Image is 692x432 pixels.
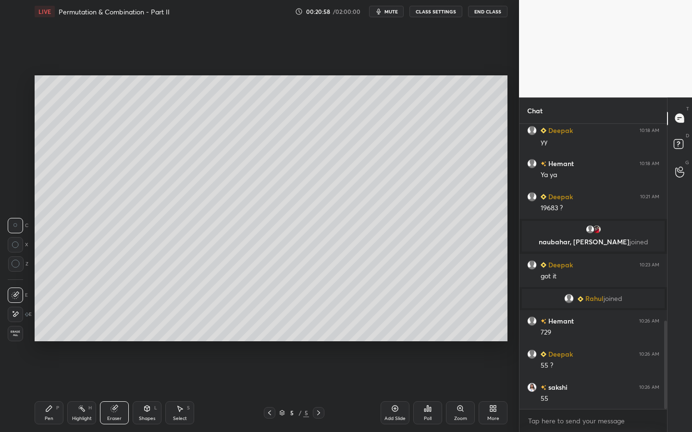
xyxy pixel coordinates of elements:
img: no-rating-badge.077c3623.svg [541,161,546,167]
div: 5 [303,408,309,417]
h6: Hemant [546,158,574,168]
img: default.png [527,125,537,135]
div: 729 [541,328,659,337]
div: 10:21 AM [640,193,659,199]
img: default.png [527,316,537,325]
div: Zoom [454,416,467,421]
div: E [8,288,28,303]
div: X [8,237,28,252]
div: 10:26 AM [639,318,659,324]
img: default.png [585,225,595,234]
div: LIVE [35,6,55,17]
p: Chat [519,98,550,123]
div: 10:18 AM [640,127,659,133]
p: naubahar, [PERSON_NAME] [528,238,659,246]
h6: Hemant [546,316,574,326]
p: G [685,159,689,166]
div: 10:26 AM [639,351,659,357]
img: 5c634c7471934843a4b52114340d9b2b.66373102_3 [592,225,602,234]
div: / [298,410,301,416]
div: 19683 ? [541,204,659,213]
div: Ya ya [541,170,659,180]
div: Select [173,416,187,421]
div: S [187,406,190,410]
img: Learner_Badge_beginner_1_8b307cf2a0.svg [541,194,546,200]
img: Learner_Badge_beginner_1_8b307cf2a0.svg [541,262,546,268]
img: default.png [527,158,537,168]
img: default.png [527,192,537,201]
div: 10:18 AM [640,160,659,166]
button: CLASS SETTINGS [409,6,462,17]
img: Learner_Badge_beginner_1_8b307cf2a0.svg [541,128,546,133]
img: Learner_Badge_beginner_1_8b307cf2a0.svg [541,351,546,357]
div: 5 [287,410,297,416]
div: More [487,416,499,421]
div: C [8,218,28,233]
div: Pen [45,416,53,421]
div: L [154,406,157,410]
div: P [56,406,59,410]
span: Erase all [8,330,23,337]
div: Add Slide [384,416,406,421]
h6: Deepak [546,349,573,359]
img: default.png [527,260,537,269]
div: grid [519,124,667,409]
img: no-rating-badge.077c3623.svg [541,385,546,390]
div: Poll [424,416,432,421]
img: default.png [527,349,537,359]
button: End Class [468,6,507,17]
img: default.png [564,294,574,303]
div: Shapes [139,416,155,421]
div: Highlight [72,416,92,421]
div: 55 [541,394,659,404]
span: Rahul [585,295,604,302]
div: 10:23 AM [640,262,659,267]
div: Eraser [107,416,122,421]
h6: Deepak [546,125,573,135]
p: T [686,105,689,112]
img: Learner_Badge_beginner_1_8b307cf2a0.svg [578,296,583,301]
div: 55 ? [541,361,659,371]
h6: sakshi [546,382,568,392]
div: yy [541,137,659,147]
p: D [686,132,689,139]
img: no-rating-badge.077c3623.svg [541,319,546,324]
h4: Permutation & Combination - Part II [59,7,170,16]
img: a6ec0476c5034a2c9c9367bf8f02bd1e.jpg [527,382,537,392]
div: E [8,307,32,322]
div: got it [541,272,659,281]
div: 10:26 AM [639,384,659,390]
button: mute [369,6,404,17]
div: Z [8,256,28,272]
span: mute [384,8,398,15]
h6: Deepak [546,260,573,270]
span: joined [630,237,648,246]
h6: Deepak [546,192,573,202]
div: H [88,406,92,410]
span: joined [604,295,622,302]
